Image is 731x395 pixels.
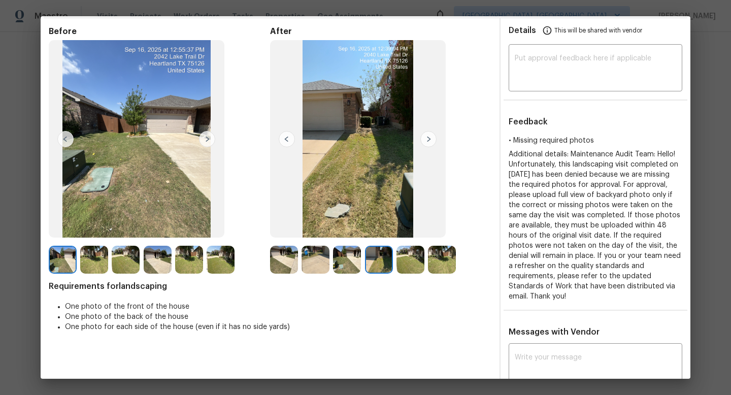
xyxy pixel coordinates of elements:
[65,302,491,312] li: One photo of the front of the house
[509,137,594,144] span: • Missing required photos
[509,118,548,126] span: Feedback
[65,322,491,332] li: One photo for each side of the house (even if it has no side yards)
[509,328,600,336] span: Messages with Vendor
[49,26,270,37] span: Before
[270,26,491,37] span: After
[509,151,681,300] span: Additional details: Maintenance Audit Team: Hello! Unfortunately, this landscaping visit complete...
[554,18,642,43] span: This will be shared with vendor
[279,131,295,147] img: left-chevron-button-url
[199,131,215,147] img: right-chevron-button-url
[509,18,536,43] span: Details
[49,281,491,291] span: Requirements for landscaping
[420,131,437,147] img: right-chevron-button-url
[65,312,491,322] li: One photo of the back of the house
[57,131,74,147] img: left-chevron-button-url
